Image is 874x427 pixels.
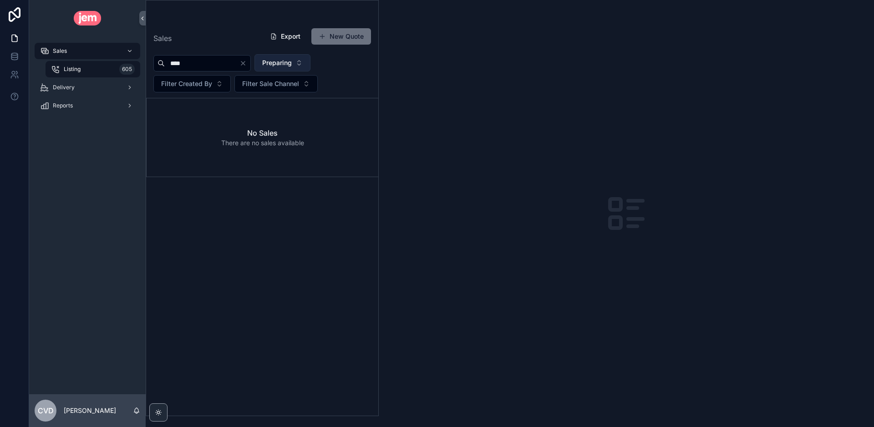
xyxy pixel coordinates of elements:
div: 605 [119,64,135,75]
button: Select Button [153,75,231,92]
span: Preparing [262,58,292,67]
div: scrollable content [29,36,146,126]
button: Select Button [254,54,310,71]
img: App logo [74,11,102,25]
span: Filter Sale Channel [242,79,299,88]
span: Delivery [53,84,75,91]
button: Clear [239,60,250,67]
button: Export [263,28,308,45]
span: There are no sales available [221,138,304,147]
span: Listing [64,66,81,73]
h2: No Sales [247,127,278,138]
a: Reports [35,97,140,114]
span: Reports [53,102,73,109]
span: Filter Created By [161,79,212,88]
button: New Quote [311,28,371,45]
span: Sales [53,47,67,55]
a: Sales [35,43,140,59]
span: Sales [153,33,172,44]
p: [PERSON_NAME] [64,406,116,415]
a: Listing605 [46,61,140,77]
span: Cvd [38,405,54,416]
button: Select Button [234,75,318,92]
a: Delivery [35,79,140,96]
